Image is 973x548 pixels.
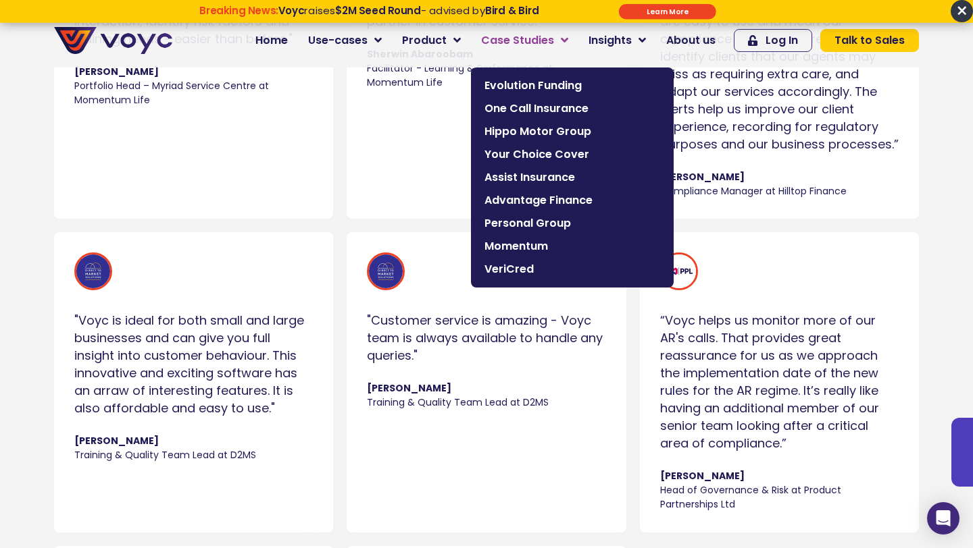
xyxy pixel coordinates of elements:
a: Product [392,27,471,54]
span: Portfolio Head – Myriad Service Centre at Momentum Life [74,79,313,107]
span: Use-cases [308,32,368,49]
a: Log In [734,29,812,52]
span: [PERSON_NAME] [367,382,605,396]
strong: Breaking News: [199,3,278,18]
a: Hippo Motor Group [478,120,667,143]
a: Assist Insurance [478,166,667,189]
span: Home [255,32,288,49]
span: Training & Quality Team Lead at D2MS [367,396,605,410]
a: Case Studies [471,27,578,54]
div: Submit [619,4,716,20]
span: Your Choice Cover [484,146,660,163]
span: Training & Quality Team Lead at D2MS [74,449,313,463]
a: Use-cases [298,27,392,54]
span: One Call Insurance [484,101,660,117]
a: Your Choice Cover [478,143,667,166]
span: Log In [766,35,798,46]
a: VeriCred [478,258,667,281]
img: Samantha Kirkham [367,252,405,290]
a: Advantage Finance [478,189,667,212]
span: Case Studies [481,32,554,49]
strong: $2M Seed Round [335,3,421,18]
strong: Bird & Bird [485,3,539,18]
a: Momentum [478,235,667,258]
a: One Call Insurance [478,97,667,120]
span: Assist Insurance [484,169,660,186]
span: Advantage Finance [484,192,660,209]
span: Personal Group [484,215,660,231]
div: "Voyc is ideal for both small and large businesses and can give you full insight into customer be... [74,312,313,418]
img: Wendy Clegg [660,252,698,290]
span: Evolution Funding [484,78,660,94]
div: Slides [660,252,899,512]
a: About us [656,27,726,54]
div: "Customer service is amazing - Voyc team is always available to handle any queries." [367,312,605,365]
span: VeriCred [484,261,660,277]
a: Evolution Funding [478,74,667,97]
span: Compliance Manager at Hilltop Finance [660,184,899,198]
span: Facilitator - Learning & Performance at Momentum Life [367,61,605,90]
span: [PERSON_NAME] [74,435,313,449]
a: Talk to Sales [820,29,919,52]
img: voyc-full-logo [54,27,172,54]
a: Home [245,27,298,54]
div: “Voyc helps us monitor more of our AR's calls. That provides great reassurance for us as we appro... [660,312,899,453]
div: Breaking News: Voyc raises $2M Seed Round - advised by Bird & Bird [148,5,591,29]
div: Slides [367,252,605,410]
span: [PERSON_NAME] [660,470,899,484]
strong: Voyc [278,3,304,18]
span: About us [666,32,716,49]
span: Insights [589,32,632,49]
img: Samantha Kirkham [74,252,112,290]
div: Open Intercom Messenger [927,502,959,535]
span: [PERSON_NAME] [74,65,313,79]
span: Momentum [484,238,660,254]
div: Slides [74,252,313,462]
span: Hippo Motor Group [484,124,660,140]
a: Personal Group [478,212,667,235]
span: Head of Governance & Risk at Product Partnerships Ltd [660,484,899,512]
span: [PERSON_NAME] [660,170,899,184]
span: Talk to Sales [834,35,905,46]
span: raises - advised by [278,3,539,18]
a: Insights [578,27,656,54]
span: Product [402,32,447,49]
